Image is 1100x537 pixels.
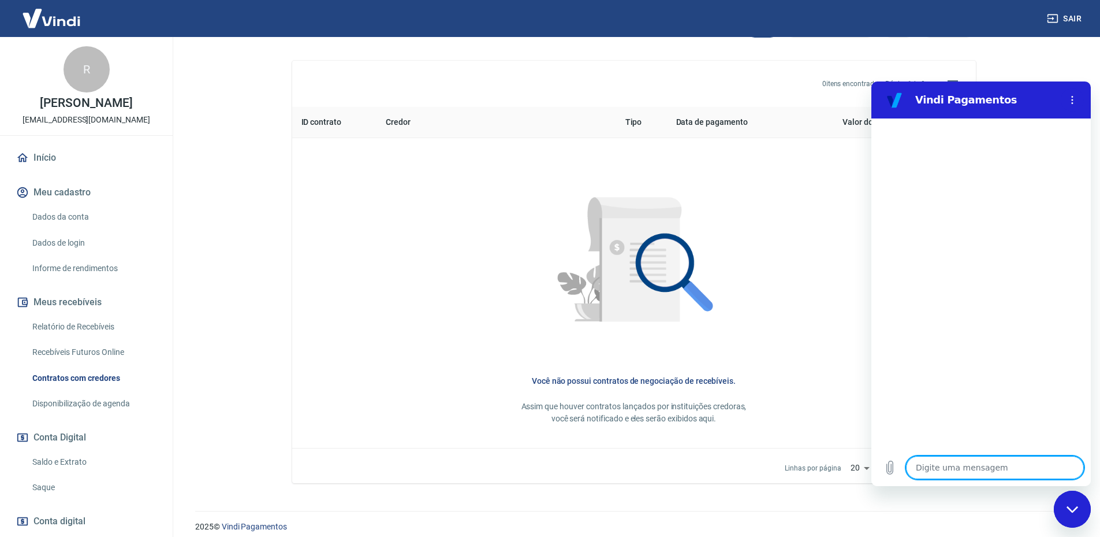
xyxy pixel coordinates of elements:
[14,1,89,36] img: Vindi
[292,107,377,138] th: ID contrato
[23,114,150,126] p: [EMAIL_ADDRESS][DOMAIN_NAME]
[222,522,287,531] a: Vindi Pagamentos
[28,315,159,339] a: Relatório de Recebíveis
[785,463,841,473] p: Linhas por página
[40,97,132,109] p: [PERSON_NAME]
[28,366,159,390] a: Contratos com credores
[28,392,159,416] a: Disponibilização de agenda
[14,425,159,450] button: Conta Digital
[14,180,159,205] button: Meu cadastro
[195,521,1072,533] p: 2025 ©
[28,205,159,229] a: Dados da conta
[14,290,159,315] button: Meus recebíveis
[527,157,741,371] img: Nenhum item encontrado
[667,107,797,138] th: Data de pagamento
[521,402,747,423] span: Assim que houver contratos lançados por instituições credoras, você será notificado e eles serão ...
[1054,491,1091,528] iframe: Botão para abrir a janela de mensagens, conversa em andamento
[846,460,874,476] div: 20
[14,145,159,171] a: Início
[33,513,85,529] span: Conta digital
[871,82,1091,486] iframe: Janela de mensagens
[822,79,925,89] p: 0 itens encontrados. Página 1 de 0
[616,107,667,138] th: Tipo
[939,70,967,98] span: Filtros
[376,107,616,138] th: Credor
[797,107,915,138] th: Valor do contrato
[28,340,159,364] a: Recebíveis Futuros Online
[28,450,159,474] a: Saldo e Extrato
[28,476,159,499] a: Saque
[14,509,159,534] a: Conta digital
[28,257,159,280] a: Informe de rendimentos
[1045,8,1086,29] button: Sair
[64,46,110,92] div: R
[311,375,957,387] h6: Você não possui contratos de negociação de recebíveis.
[28,231,159,255] a: Dados de login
